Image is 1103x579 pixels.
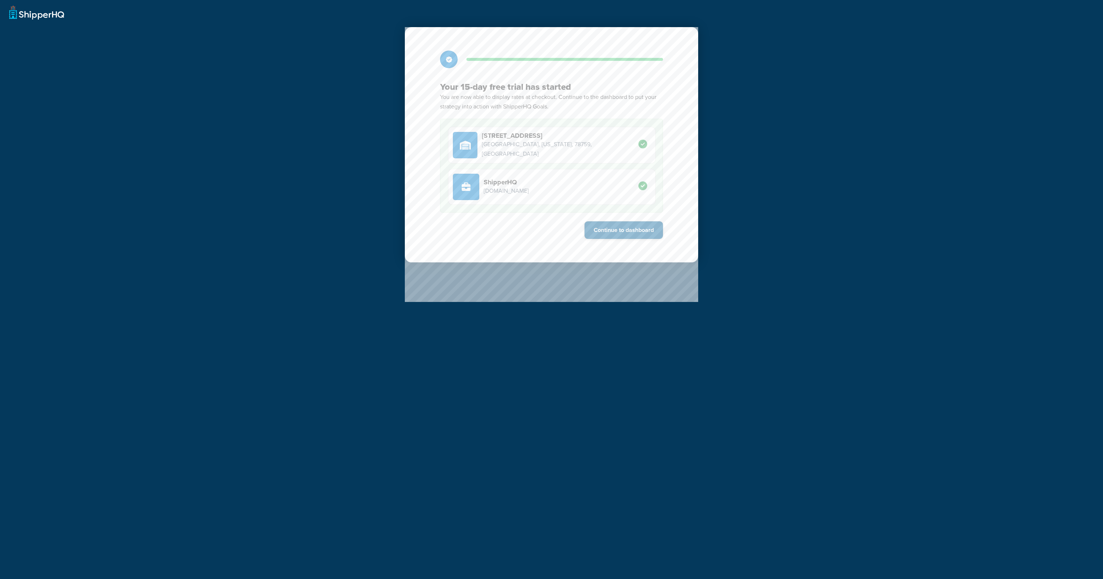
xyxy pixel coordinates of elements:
h4: ShipperHQ [484,178,529,186]
h3: Your 15-day free trial has started [440,81,663,92]
button: Continue to dashboard [585,221,663,239]
p: You are now able to display rates at checkout. Continue to the dashboard to put your strategy int... [440,92,663,111]
p: [GEOGRAPHIC_DATA], [US_STATE], 78759, [GEOGRAPHIC_DATA] [482,140,638,159]
p: [DOMAIN_NAME] [484,186,529,196]
h4: [STREET_ADDRESS] [482,132,638,140]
